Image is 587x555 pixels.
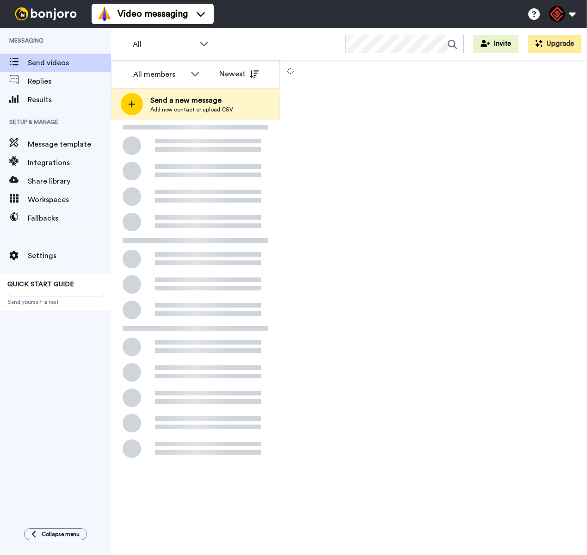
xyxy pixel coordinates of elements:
span: Workspaces [28,194,111,205]
span: Fallbacks [28,213,111,224]
span: Send videos [28,57,111,68]
span: Collapse menu [42,530,80,538]
button: Newest [212,65,266,83]
span: Results [28,94,111,105]
button: Collapse menu [24,528,87,540]
span: Video messaging [117,7,188,20]
span: Share library [28,176,111,187]
img: bj-logo-header-white.svg [11,7,80,20]
img: vm-color.svg [97,6,112,21]
span: Add new contact or upload CSV [150,106,233,113]
span: Replies [28,76,111,87]
button: Invite [473,35,519,53]
span: Message template [28,139,111,150]
span: Settings [28,250,111,261]
span: All [133,39,195,50]
span: Send a new message [150,95,233,106]
span: Integrations [28,157,111,168]
div: All members [133,69,186,80]
span: QUICK START GUIDE [7,281,74,288]
button: Upgrade [528,35,581,53]
span: Send yourself a test [7,298,104,306]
